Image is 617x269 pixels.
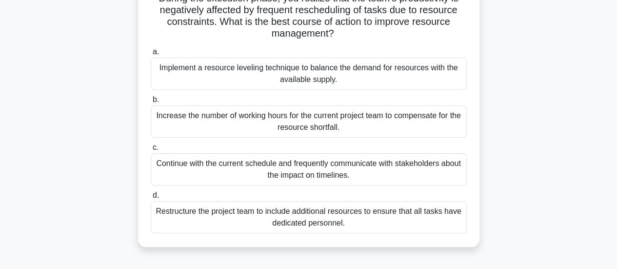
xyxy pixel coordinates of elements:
span: a. [153,47,159,56]
div: Continue with the current schedule and frequently communicate with stakeholders about the impact ... [151,153,467,186]
span: c. [153,143,159,151]
div: Implement a resource leveling technique to balance the demand for resources with the available su... [151,58,467,90]
div: Restructure the project team to include additional resources to ensure that all tasks have dedica... [151,201,467,233]
div: Increase the number of working hours for the current project team to compensate for the resource ... [151,105,467,138]
span: b. [153,95,159,103]
span: d. [153,191,159,199]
